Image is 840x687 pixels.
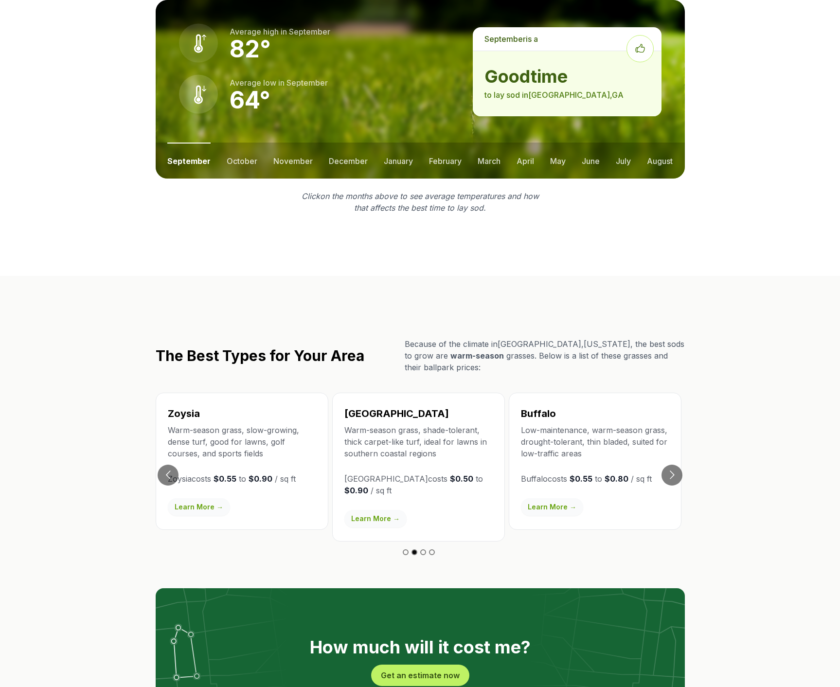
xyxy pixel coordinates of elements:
[450,351,504,361] span: warm-season
[230,26,330,37] p: Average high in
[371,665,469,686] button: Get an estimate now
[647,143,673,179] button: august
[214,474,236,484] strong: $0.55
[403,549,409,555] button: Go to slide 1
[344,424,493,459] p: Warm-season grass, shade-tolerant, thick carpet-like turf, ideal for lawns in southern coastal re...
[230,86,270,114] strong: 64 °
[405,338,685,373] p: Because of the climate in [GEOGRAPHIC_DATA] , [US_STATE] , the best sods to grow are grasses. Bel...
[605,474,628,484] strong: $0.80
[167,143,211,179] button: september
[227,143,257,179] button: october
[329,143,368,179] button: december
[473,27,661,51] p: is a
[286,78,328,88] span: september
[478,143,500,179] button: march
[429,549,435,555] button: Go to slide 4
[484,34,526,44] span: september
[411,549,417,555] button: Go to slide 2
[289,27,330,36] span: september
[484,67,649,86] strong: good time
[517,143,534,179] button: april
[344,510,407,527] a: Learn More →
[616,143,631,179] button: july
[168,424,316,459] p: Warm-season grass, slow-growing, dense turf, good for lawns, golf courses, and sports fields
[661,465,682,486] button: Go to next slide
[273,143,313,179] button: november
[344,407,493,420] h3: [GEOGRAPHIC_DATA]
[156,347,364,364] h2: The Best Types for Your Area
[230,35,271,63] strong: 82 °
[420,549,426,555] button: Go to slide 3
[570,474,592,484] strong: $0.55
[521,473,669,485] p: Buffalo costs to / sq ft
[582,143,600,179] button: june
[521,498,583,516] a: Learn More →
[550,143,566,179] button: may
[484,89,649,101] p: to lay sod in [GEOGRAPHIC_DATA] , GA
[429,143,462,179] button: february
[521,424,669,459] p: Low-maintenance, warm-season grass, drought-tolerant, thin bladed, suited for low-traffic areas
[158,465,179,486] button: Go to previous slide
[344,486,368,495] strong: $0.90
[168,407,316,420] h3: Zoysia
[230,77,328,89] p: Average low in
[450,474,473,484] strong: $0.50
[168,473,316,485] p: Zoysia costs to / sq ft
[296,190,545,214] p: Click on the months above to see average temperatures and how that affects the best time to lay sod.
[384,143,413,179] button: january
[249,474,272,484] strong: $0.90
[344,473,493,496] p: [GEOGRAPHIC_DATA] costs to / sq ft
[168,498,230,516] a: Learn More →
[521,407,669,420] h3: Buffalo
